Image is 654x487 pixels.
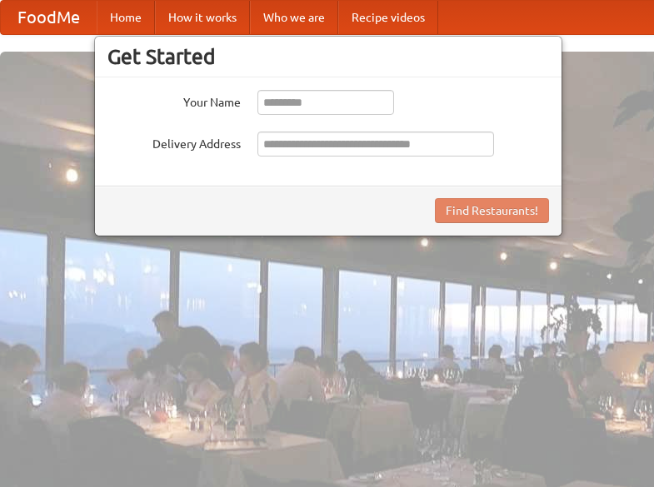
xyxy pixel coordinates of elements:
[435,198,549,223] button: Find Restaurants!
[250,1,338,34] a: Who we are
[1,1,97,34] a: FoodMe
[338,1,438,34] a: Recipe videos
[107,90,241,111] label: Your Name
[97,1,155,34] a: Home
[107,132,241,152] label: Delivery Address
[155,1,250,34] a: How it works
[107,44,549,69] h3: Get Started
